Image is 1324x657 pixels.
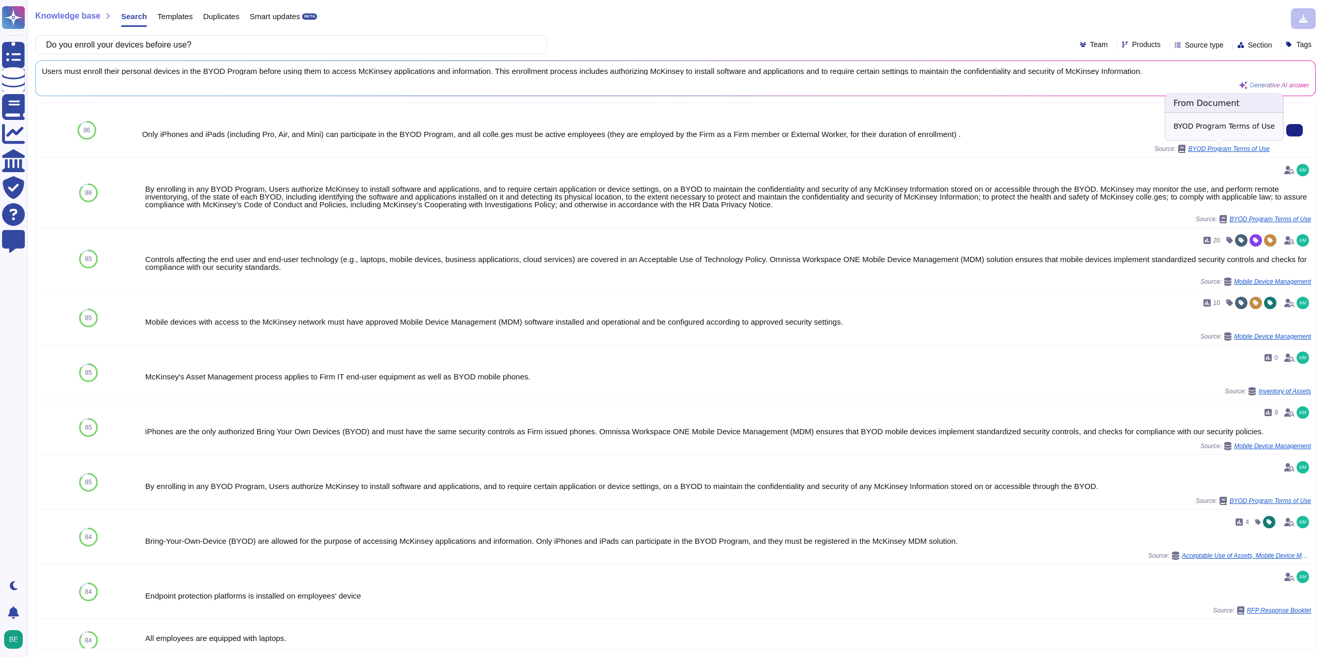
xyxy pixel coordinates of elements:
img: user [1297,571,1309,583]
span: Source: [1200,278,1311,286]
img: user [1297,234,1309,247]
div: By enrolling in any BYOD Program, Users authorize McKinsey to install software and applications, ... [145,185,1311,208]
span: 86 [85,190,92,196]
span: Acceptable Use of Assets, Mobile Device Management [1182,553,1311,559]
span: Source: [1196,215,1311,223]
span: Smart updates [250,12,300,20]
span: Knowledge base [35,12,100,20]
span: Source: [1213,606,1311,615]
span: 86 [83,127,90,133]
span: Source: [1154,145,1270,153]
span: RFP Response Booklet [1247,607,1311,614]
span: BYOD Program Terms of Use [1229,216,1311,222]
img: user [1297,516,1309,528]
span: 4 [1245,519,1249,525]
div: BYOD Program Terms of Use [1165,113,1283,140]
span: Duplicates [203,12,239,20]
span: BYOD Program Terms of Use [1188,146,1270,152]
div: iPhones are the only authorized Bring Your Own Devices (BYOD) and must have the same security con... [145,427,1311,435]
span: Source: [1200,442,1311,450]
div: All employees are equipped with laptops. [145,634,1311,642]
span: Mobile Device Management [1234,333,1311,340]
img: user [1297,164,1309,176]
div: Bring-Your-Own-Device (BYOD) are allowed for the purpose of accessing McKinsey applications and i... [145,537,1311,545]
span: Mobile Device Management [1234,443,1311,449]
span: Source: [1225,387,1311,395]
span: Users must enroll their personal devices in the BYOD Program before using them to access McKinsey... [42,67,1309,75]
span: BYOD Program Terms of Use [1229,498,1311,504]
div: Mobile devices with access to the McKinsey network must have approved Mobile Device Management (M... [145,318,1311,326]
span: Source: [1148,552,1311,560]
span: 10 [1213,300,1220,306]
img: user [1297,406,1309,419]
span: Team [1090,41,1108,48]
img: user [1297,461,1309,473]
button: user [2,628,30,651]
span: Mobile Device Management [1234,279,1311,285]
span: Inventory of Assets [1258,388,1311,394]
span: Templates [157,12,192,20]
span: 0 [1274,355,1278,361]
span: 85 [85,256,92,262]
span: Search [121,12,147,20]
span: Products [1132,41,1161,48]
span: 20 [1213,237,1220,243]
span: 84 [85,534,92,540]
span: Source: [1200,332,1311,341]
span: 84 [85,637,92,644]
img: user [1297,352,1309,364]
span: 85 [85,315,92,321]
div: McKinsey's Asset Management process applies to Firm IT end-user equipment as well as BYOD mobile ... [145,373,1311,380]
span: Tags [1296,41,1312,48]
span: 85 [85,424,92,431]
span: 84 [85,589,92,595]
div: Only iPhones and iPads (including Pro, Air, and Mini) can participate in the BYOD Program, and al... [142,130,1270,138]
span: 85 [85,370,92,376]
img: user [1297,297,1309,309]
span: 85 [85,479,92,485]
div: By enrolling in any BYOD Program, Users authorize McKinsey to install software and applications, ... [145,482,1311,490]
div: BETA [302,13,317,20]
span: 9 [1274,409,1278,416]
span: Generative AI answer [1250,82,1309,88]
span: Source type [1185,41,1224,49]
div: Controls affecting the end user and end-user technology (e.g., laptops, mobile devices, business ... [145,255,1311,271]
span: Section [1248,41,1272,49]
input: Search a question or template... [41,36,536,54]
h3: From Document [1165,94,1283,113]
img: user [4,630,23,649]
span: Source: [1196,497,1311,505]
div: Endpoint protection platforms is installed on employees' device [145,592,1311,600]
